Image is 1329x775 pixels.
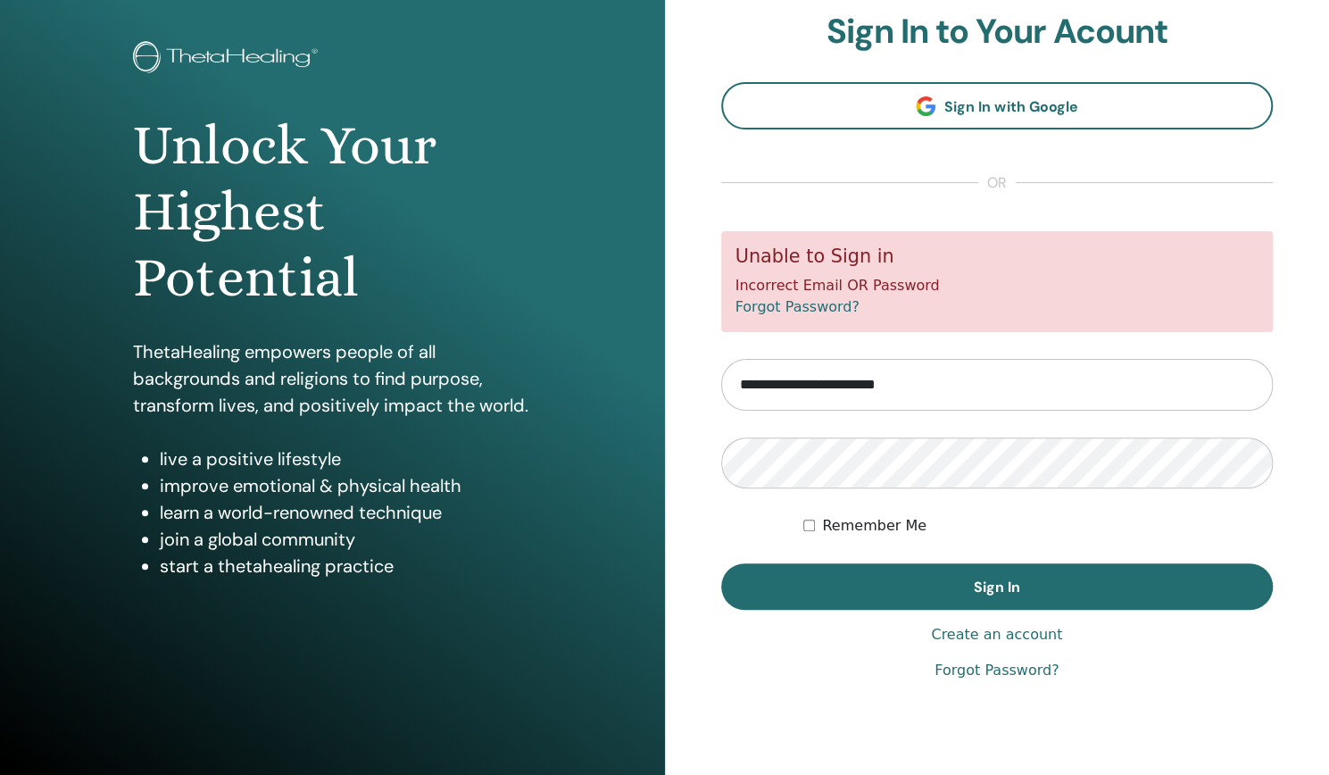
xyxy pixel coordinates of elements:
div: Keep me authenticated indefinitely or until I manually logout [803,515,1273,537]
a: Sign In with Google [721,82,1274,129]
button: Sign In [721,563,1274,610]
li: join a global community [160,526,531,553]
li: start a thetahealing practice [160,553,531,579]
h1: Unlock Your Highest Potential [133,112,531,312]
span: Sign In [974,578,1020,596]
div: Incorrect Email OR Password [721,231,1274,332]
h5: Unable to Sign in [735,246,1259,268]
a: Forgot Password? [934,660,1059,681]
li: improve emotional & physical health [160,472,531,499]
a: Create an account [931,624,1062,646]
span: Sign In with Google [944,97,1077,116]
p: ThetaHealing empowers people of all backgrounds and religions to find purpose, transform lives, a... [133,338,531,419]
label: Remember Me [822,515,926,537]
span: or [978,172,1016,194]
a: Forgot Password? [735,298,860,315]
li: learn a world-renowned technique [160,499,531,526]
h2: Sign In to Your Acount [721,12,1274,53]
li: live a positive lifestyle [160,446,531,472]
